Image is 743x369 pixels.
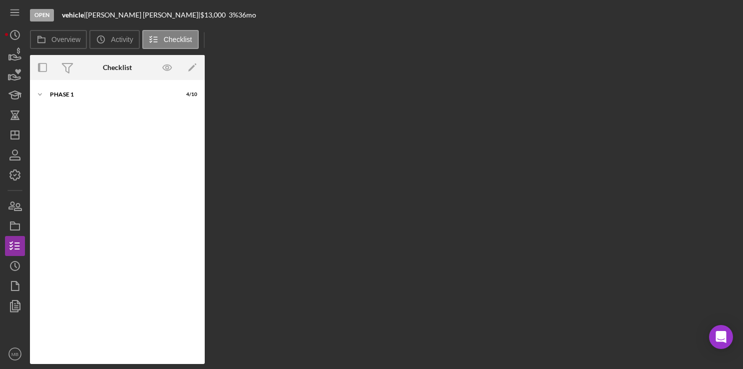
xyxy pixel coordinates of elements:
[709,325,733,349] div: Open Intercom Messenger
[200,10,226,19] span: $13,000
[103,63,132,71] div: Checklist
[111,35,133,43] label: Activity
[50,91,172,97] div: Phase 1
[5,344,25,364] button: MB
[62,10,84,19] b: vehicle
[51,35,80,43] label: Overview
[86,11,200,19] div: [PERSON_NAME] [PERSON_NAME] |
[30,9,54,21] div: Open
[164,35,192,43] label: Checklist
[30,30,87,49] button: Overview
[238,11,256,19] div: 36 mo
[179,91,197,97] div: 4 / 10
[229,11,238,19] div: 3 %
[11,351,18,357] text: MB
[142,30,199,49] button: Checklist
[89,30,139,49] button: Activity
[62,11,86,19] div: |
